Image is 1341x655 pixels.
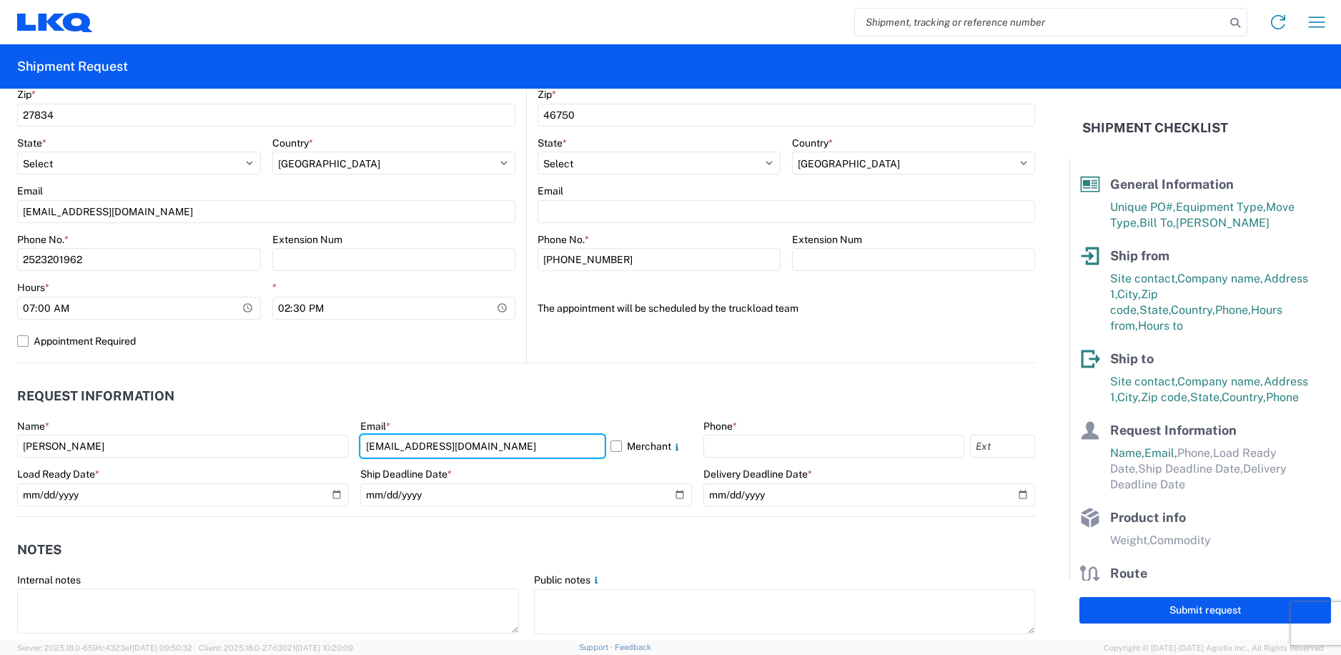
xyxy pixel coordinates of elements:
label: Email [17,184,43,197]
a: Feedback [615,643,651,651]
label: Merchant [610,435,692,458]
span: General Information [1110,177,1234,192]
span: Server: 2025.18.0-659fc4323ef [17,644,192,652]
span: Zip code, [1141,390,1190,404]
span: Unique PO#, [1110,200,1176,214]
label: Ship Deadline Date [360,468,452,481]
span: Ship to [1110,351,1154,366]
span: Ship from [1110,248,1169,263]
span: Phone, [1215,303,1251,317]
span: Route [1110,566,1147,581]
label: Phone No. [17,233,69,246]
span: Weight, [1110,533,1149,547]
span: Company name, [1177,272,1264,285]
label: Phone [703,420,737,433]
span: [DATE] 09:50:32 [132,644,192,652]
span: Client: 2025.18.0-27d3021 [199,644,353,652]
span: Name, [1110,446,1144,460]
button: Submit request [1079,597,1331,624]
label: Email [360,420,390,433]
input: Shipment, tracking or reference number [855,9,1225,36]
label: Name [17,420,49,433]
h2: Notes [17,543,61,557]
h2: Request Information [17,389,174,403]
label: The appointment will be scheduled by the truckload team [538,297,798,320]
label: State [17,137,46,149]
span: Request Information [1110,423,1237,438]
label: Hours [17,281,49,294]
span: Site contact, [1110,272,1177,285]
label: Load Ready Date [17,468,99,481]
label: Extension Num [792,233,862,246]
span: Phone [1266,390,1299,404]
span: Ship Deadline Date, [1138,462,1243,476]
span: Phone, [1177,446,1213,460]
input: Ext [970,435,1035,458]
h2: Shipment Checklist [1082,119,1228,137]
label: Appointment Required [17,330,515,353]
span: Country, [1222,390,1266,404]
span: Equipment Type, [1176,200,1266,214]
span: City, [1117,287,1141,301]
label: Email [538,184,563,197]
span: State, [1190,390,1222,404]
label: Zip [538,88,556,101]
label: Country [272,137,313,149]
span: [DATE] 10:20:09 [295,644,353,652]
label: Zip [17,88,36,101]
span: Product info [1110,510,1186,525]
label: State [538,137,567,149]
span: [PERSON_NAME] [1176,216,1270,230]
span: Copyright © [DATE]-[DATE] Agistix Inc., All Rights Reserved [1104,641,1324,654]
span: Commodity [1149,533,1211,547]
span: Bill To, [1139,216,1176,230]
span: Site contact, [1110,375,1177,388]
label: Public notes [534,573,602,586]
span: Country, [1171,303,1215,317]
span: Email, [1144,446,1177,460]
span: City, [1117,390,1141,404]
label: Delivery Deadline Date [703,468,812,481]
a: Support [579,643,615,651]
h2: Shipment Request [17,58,128,75]
label: Phone No. [538,233,589,246]
label: Extension Num [272,233,342,246]
span: Company name, [1177,375,1264,388]
span: State, [1139,303,1171,317]
label: Country [792,137,833,149]
span: Hours to [1138,319,1183,333]
label: Internal notes [17,573,81,586]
